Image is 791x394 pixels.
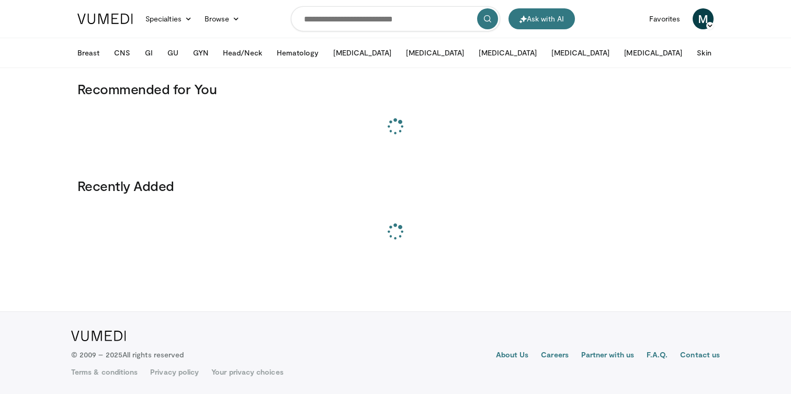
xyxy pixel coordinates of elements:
span: All rights reserved [122,350,184,359]
input: Search topics, interventions [291,6,500,31]
h3: Recently Added [77,177,714,194]
button: Breast [71,42,106,63]
a: Favorites [643,8,686,29]
a: About Us [496,350,529,362]
a: Your privacy choices [211,367,283,377]
a: F.A.Q. [647,350,668,362]
a: Terms & conditions [71,367,138,377]
h3: Recommended for You [77,81,714,97]
a: Contact us [680,350,720,362]
button: [MEDICAL_DATA] [327,42,398,63]
button: GYN [187,42,214,63]
a: Privacy policy [150,367,199,377]
a: Partner with us [581,350,634,362]
button: CNS [108,42,136,63]
img: VuMedi Logo [77,14,133,24]
a: M [693,8,714,29]
button: GU [161,42,185,63]
img: VuMedi Logo [71,331,126,341]
button: [MEDICAL_DATA] [618,42,688,63]
a: Careers [541,350,569,362]
button: [MEDICAL_DATA] [472,42,543,63]
button: [MEDICAL_DATA] [545,42,616,63]
button: GI [139,42,159,63]
button: [MEDICAL_DATA] [400,42,470,63]
button: Head/Neck [217,42,268,63]
a: Specialties [139,8,198,29]
a: Browse [198,8,246,29]
p: © 2009 – 2025 [71,350,184,360]
button: Ask with AI [508,8,575,29]
button: Hematology [270,42,325,63]
button: Skin [691,42,717,63]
